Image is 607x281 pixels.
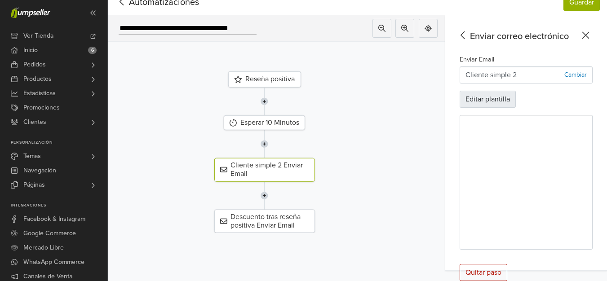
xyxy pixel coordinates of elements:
[11,203,107,208] p: Integraciones
[460,55,494,65] label: Enviar Email
[228,71,301,88] div: Reseña positiva
[214,209,315,233] div: Descuento tras reseña positiva Enviar Email
[460,264,507,281] div: Quitar paso
[456,30,593,43] div: Enviar correo electrónico
[23,101,60,115] span: Promociones
[23,115,46,129] span: Clientes
[460,115,592,249] iframe: Cliente simple 2
[23,29,53,43] span: Ver Tienda
[23,149,41,163] span: Temas
[23,241,64,255] span: Mercado Libre
[23,43,38,57] span: Inicio
[23,178,45,192] span: Páginas
[460,91,516,108] button: Editar plantilla
[564,70,587,79] p: Cambiar
[23,212,85,226] span: Facebook & Instagram
[261,130,268,158] img: line-7960e5f4d2b50ad2986e.svg
[88,47,97,54] span: 6
[23,86,56,101] span: Estadísticas
[23,72,52,86] span: Productos
[224,115,305,130] div: Esperar 10 Minutos
[23,57,46,72] span: Pedidos
[23,255,84,269] span: WhatsApp Commerce
[214,158,315,181] div: Cliente simple 2 Enviar Email
[465,70,517,80] p: Cliente simple 2
[261,181,268,209] img: line-7960e5f4d2b50ad2986e.svg
[11,140,107,145] p: Personalización
[261,88,268,115] img: line-7960e5f4d2b50ad2986e.svg
[23,163,56,178] span: Navegación
[23,226,76,241] span: Google Commerce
